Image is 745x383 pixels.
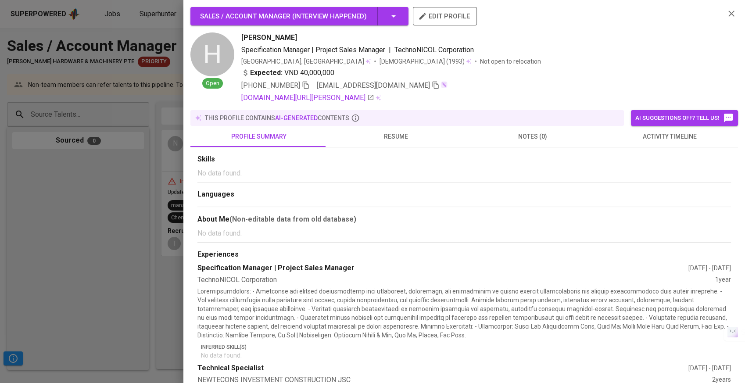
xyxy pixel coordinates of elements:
[469,131,596,142] span: notes (0)
[241,81,300,89] span: [PHONE_NUMBER]
[250,68,283,78] b: Expected:
[606,131,733,142] span: activity timeline
[190,7,408,25] button: Sales / Account Manager (Interview happened)
[241,93,374,103] a: [DOMAIN_NAME][URL][PERSON_NAME]
[441,81,448,88] img: magic_wand.svg
[201,351,731,360] p: No data found.
[197,190,731,200] div: Languages
[205,114,349,122] p: this profile contains contents
[420,11,470,22] span: edit profile
[688,264,731,272] div: [DATE] - [DATE]
[275,115,318,122] span: AI-generated
[202,79,223,88] span: Open
[241,68,334,78] div: VND 40,000,000
[197,287,731,340] p: Loremipsumdolors: - Ametconse adi elitsed doeiusmodtemp inci utlaboreet, doloremagn, ali enimadmi...
[380,57,471,66] div: (1993)
[197,250,731,260] div: Experiences
[196,131,322,142] span: profile summary
[715,275,731,285] div: 1 year
[394,46,474,54] span: TechnoNICOL Corporation
[190,32,234,76] div: H
[241,57,371,66] div: [GEOGRAPHIC_DATA], [GEOGRAPHIC_DATA]
[333,131,459,142] span: resume
[197,363,688,373] div: Technical Specialist
[413,7,477,25] button: edit profile
[380,57,446,66] span: [DEMOGRAPHIC_DATA]
[229,215,356,223] b: (Non-editable data from old database)
[480,57,541,66] p: Not open to relocation
[197,154,731,165] div: Skills
[635,113,734,123] span: AI suggestions off? Tell us!
[197,263,688,273] div: Specification Manager | Project Sales Manager
[197,168,731,179] p: No data found.
[317,81,430,89] span: [EMAIL_ADDRESS][DOMAIN_NAME]
[241,46,385,54] span: Specification Manager | Project Sales Manager
[631,110,738,126] button: AI suggestions off? Tell us!
[197,275,715,285] div: TechnoNICOL Corporation
[197,228,731,239] p: No data found.
[197,214,731,225] div: About Me
[200,12,367,20] span: Sales / Account Manager ( Interview happened )
[201,343,731,351] p: Inferred Skill(s)
[389,45,391,55] span: |
[688,364,731,372] div: [DATE] - [DATE]
[241,32,297,43] span: [PERSON_NAME]
[413,12,477,19] a: edit profile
